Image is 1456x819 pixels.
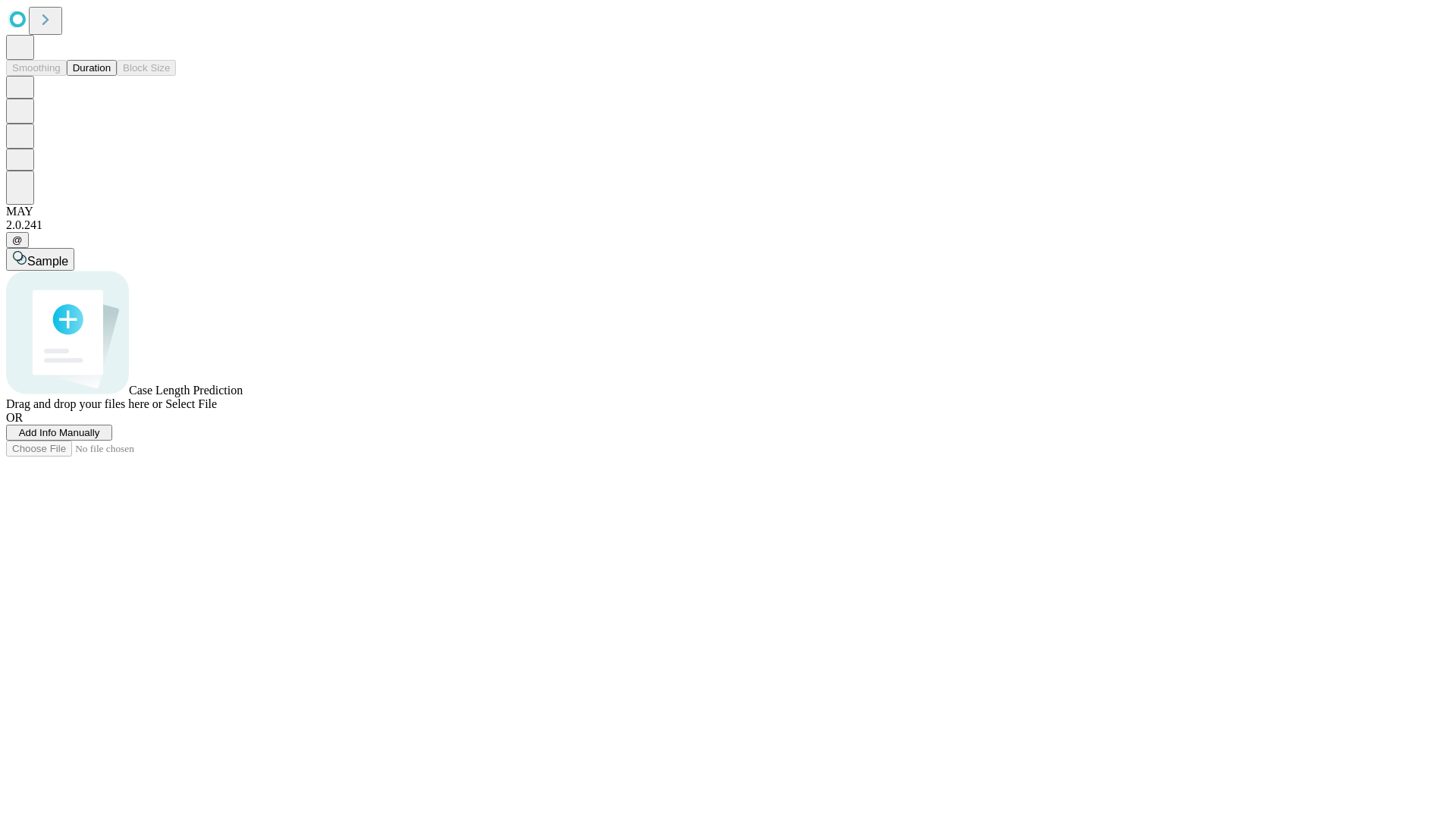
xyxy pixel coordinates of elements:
[129,384,243,397] span: Case Length Prediction
[67,60,117,76] button: Duration
[6,425,112,441] button: Add Info Manually
[19,427,100,438] span: Add Info Manually
[6,218,1450,232] div: 2.0.241
[6,411,23,424] span: OR
[27,255,68,268] span: Sample
[6,232,29,248] button: @
[6,397,162,410] span: Drag and drop your files here or
[6,60,67,76] button: Smoothing
[6,205,1450,218] div: MAY
[6,248,74,271] button: Sample
[117,60,176,76] button: Block Size
[12,234,23,246] span: @
[165,397,217,410] span: Select File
